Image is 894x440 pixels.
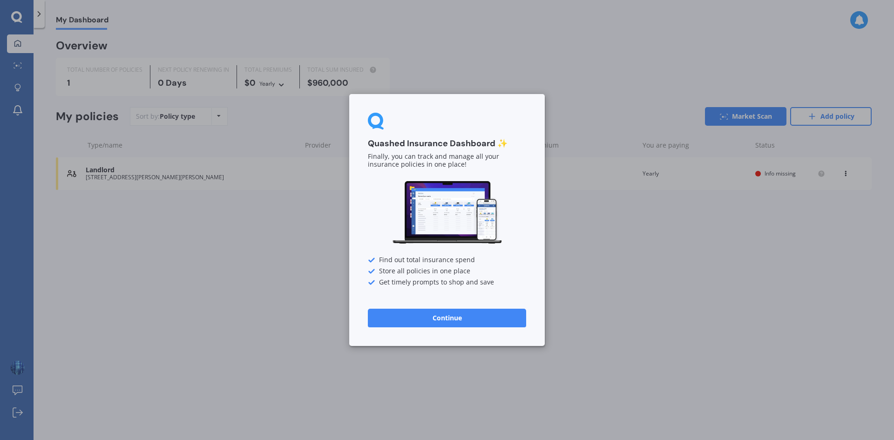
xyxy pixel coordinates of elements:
[368,257,526,264] div: Find out total insurance spend
[368,279,526,286] div: Get timely prompts to shop and save
[368,309,526,327] button: Continue
[368,138,526,149] h3: Quashed Insurance Dashboard ✨
[368,268,526,275] div: Store all policies in one place
[368,153,526,169] p: Finally, you can track and manage all your insurance policies in one place!
[391,180,503,245] img: Dashboard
